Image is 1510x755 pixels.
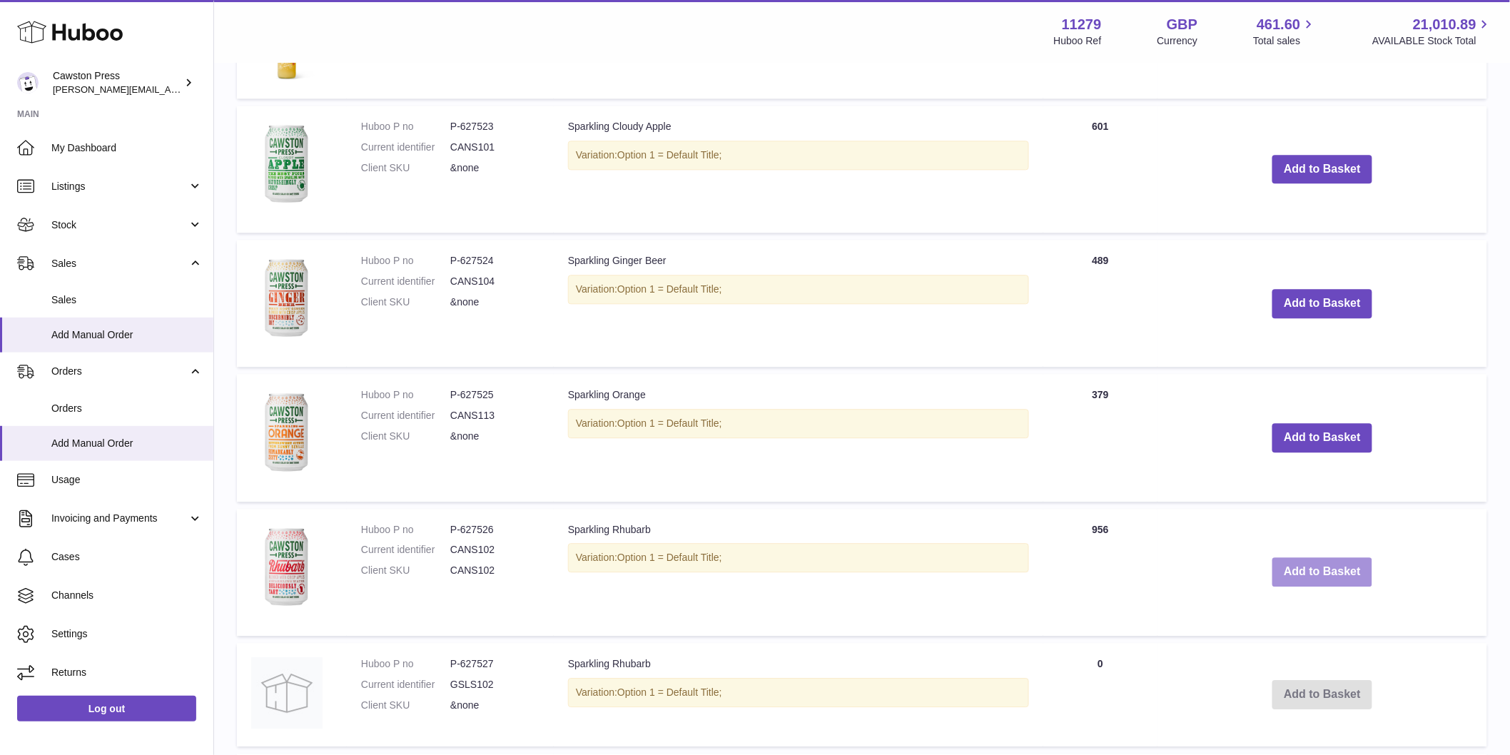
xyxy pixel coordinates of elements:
[450,409,539,422] dd: CANS113
[568,543,1029,572] div: Variation:
[51,180,188,193] span: Listings
[568,275,1029,304] div: Variation:
[361,275,450,288] dt: Current identifier
[51,627,203,641] span: Settings
[450,430,539,443] dd: &none
[450,699,539,712] dd: &none
[361,161,450,175] dt: Client SKU
[1253,34,1317,48] span: Total sales
[617,283,722,295] span: Option 1 = Default Title;
[450,161,539,175] dd: &none
[1167,15,1197,34] strong: GBP
[51,257,188,270] span: Sales
[53,69,181,96] div: Cawston Press
[51,402,203,415] span: Orders
[17,72,39,93] img: thomas.carson@cawstonpress.com
[251,523,323,618] img: Sparkling Rhubarb
[361,141,450,154] dt: Current identifier
[1413,15,1476,34] span: 21,010.89
[554,106,1043,233] td: Sparkling Cloudy Apple
[1157,34,1198,48] div: Currency
[1272,155,1372,184] button: Add to Basket
[51,365,188,378] span: Orders
[1372,34,1493,48] span: AVAILABLE Stock Total
[53,83,363,95] span: [PERSON_NAME][EMAIL_ADDRESS][PERSON_NAME][DOMAIN_NAME]
[1272,423,1372,452] button: Add to Basket
[51,437,203,450] span: Add Manual Order
[554,374,1043,501] td: Sparkling Orange
[1043,509,1157,636] td: 956
[450,564,539,577] dd: CANS102
[51,141,203,155] span: My Dashboard
[251,120,323,215] img: Sparkling Cloudy Apple
[1054,34,1102,48] div: Huboo Ref
[554,240,1043,367] td: Sparkling Ginger Beer
[617,552,722,563] span: Option 1 = Default Title;
[568,141,1029,170] div: Variation:
[251,254,323,349] img: Sparkling Ginger Beer
[361,699,450,712] dt: Client SKU
[1043,374,1157,501] td: 379
[450,657,539,671] dd: P-627527
[450,678,539,691] dd: GSLS102
[1043,106,1157,233] td: 601
[361,120,450,133] dt: Huboo P no
[554,643,1043,746] td: Sparkling Rhubarb
[17,696,196,721] a: Log out
[1257,15,1300,34] span: 461.60
[450,295,539,309] dd: &none
[617,686,722,698] span: Option 1 = Default Title;
[51,218,188,232] span: Stock
[450,543,539,557] dd: CANS102
[568,409,1029,438] div: Variation:
[51,589,203,602] span: Channels
[51,550,203,564] span: Cases
[617,149,722,161] span: Option 1 = Default Title;
[361,409,450,422] dt: Current identifier
[450,120,539,133] dd: P-627523
[1272,557,1372,587] button: Add to Basket
[361,254,450,268] dt: Huboo P no
[361,430,450,443] dt: Client SKU
[251,657,323,729] img: Sparkling Rhubarb
[1043,643,1157,746] td: 0
[251,388,323,483] img: Sparkling Orange
[51,473,203,487] span: Usage
[450,523,539,537] dd: P-627526
[617,417,722,429] span: Option 1 = Default Title;
[1372,15,1493,48] a: 21,010.89 AVAILABLE Stock Total
[361,564,450,577] dt: Client SKU
[51,293,203,307] span: Sales
[450,275,539,288] dd: CANS104
[554,509,1043,636] td: Sparkling Rhubarb
[1253,15,1317,48] a: 461.60 Total sales
[51,328,203,342] span: Add Manual Order
[1062,15,1102,34] strong: 11279
[361,295,450,309] dt: Client SKU
[450,254,539,268] dd: P-627524
[361,543,450,557] dt: Current identifier
[568,678,1029,707] div: Variation:
[361,678,450,691] dt: Current identifier
[1043,240,1157,367] td: 489
[361,388,450,402] dt: Huboo P no
[361,523,450,537] dt: Huboo P no
[450,141,539,154] dd: CANS101
[51,666,203,679] span: Returns
[51,512,188,525] span: Invoicing and Payments
[1272,289,1372,318] button: Add to Basket
[361,657,450,671] dt: Huboo P no
[450,388,539,402] dd: P-627525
